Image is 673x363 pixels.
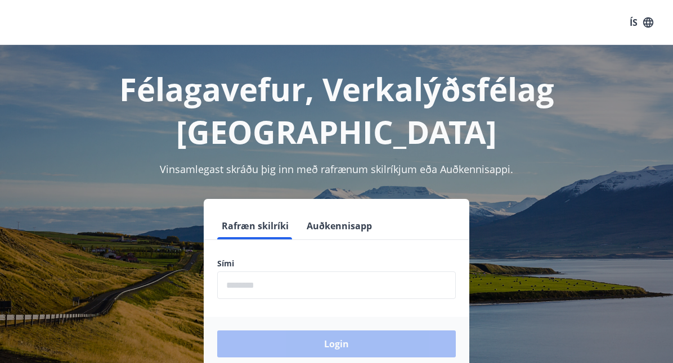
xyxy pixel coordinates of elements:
[217,258,456,269] label: Sími
[14,67,659,153] h1: Félagavefur, Verkalýðsfélag [GEOGRAPHIC_DATA]
[302,212,376,239] button: Auðkennisapp
[623,12,659,33] button: ÍS
[160,162,513,176] span: Vinsamlegast skráðu þig inn með rafrænum skilríkjum eða Auðkennisappi.
[217,212,293,239] button: Rafræn skilríki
